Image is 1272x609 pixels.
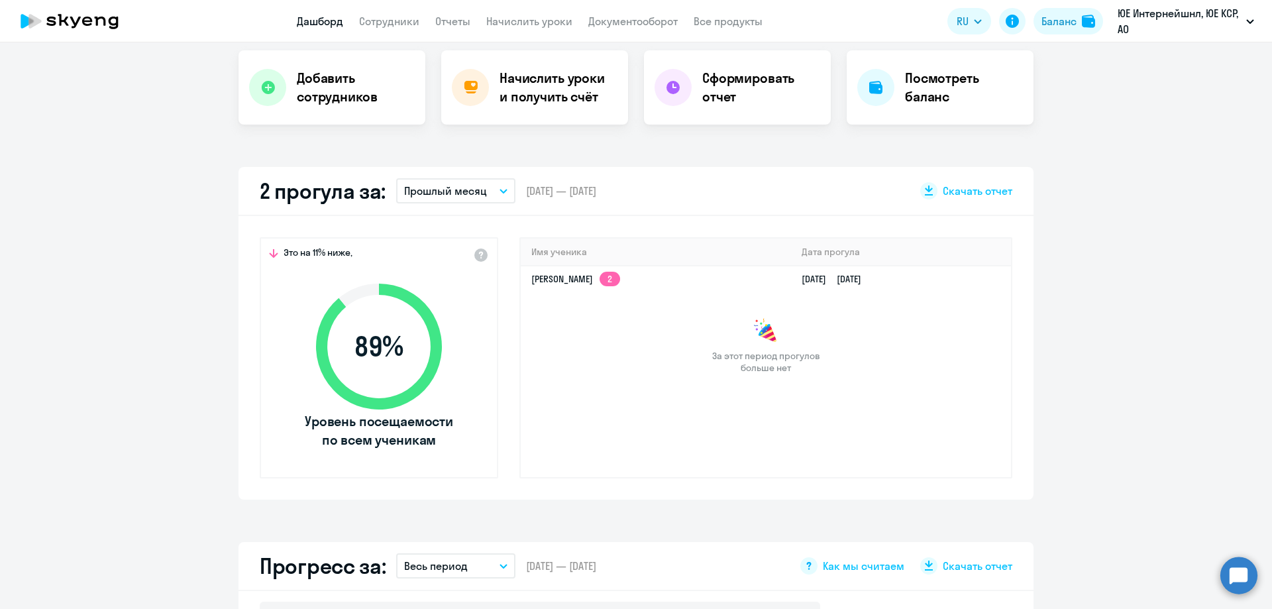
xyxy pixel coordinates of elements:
p: ЮЕ Интернейшнл, ЮЕ КСР, АО [1118,5,1241,37]
span: Это на 11% ниже, [284,247,352,262]
h2: Прогресс за: [260,553,386,579]
span: Уровень посещаемости по всем ученикам [303,412,455,449]
a: Дашборд [297,15,343,28]
a: [DATE][DATE] [802,273,872,285]
a: Сотрудники [359,15,419,28]
a: Начислить уроки [486,15,572,28]
app-skyeng-badge: 2 [600,272,620,286]
button: Прошлый месяц [396,178,515,203]
th: Дата прогула [791,239,1011,266]
span: 89 % [303,331,455,362]
img: congrats [753,318,779,345]
button: ЮЕ Интернейшнл, ЮЕ КСР, АО [1111,5,1261,37]
a: Отчеты [435,15,470,28]
a: Документооборот [588,15,678,28]
span: RU [957,13,969,29]
a: [PERSON_NAME]2 [531,273,620,285]
th: Имя ученика [521,239,791,266]
span: [DATE] — [DATE] [526,559,596,573]
button: Балансbalance [1033,8,1103,34]
span: Скачать отчет [943,559,1012,573]
button: Весь период [396,553,515,579]
span: За этот период прогулов больше нет [710,350,821,374]
span: Скачать отчет [943,184,1012,198]
p: Прошлый месяц [404,183,487,199]
h4: Начислить уроки и получить счёт [500,69,615,106]
h4: Посмотреть баланс [905,69,1023,106]
h2: 2 прогула за: [260,178,386,204]
div: Баланс [1041,13,1077,29]
img: balance [1082,15,1095,28]
a: Все продукты [694,15,763,28]
h4: Добавить сотрудников [297,69,415,106]
p: Весь период [404,558,468,574]
span: Как мы считаем [823,559,904,573]
h4: Сформировать отчет [702,69,820,106]
button: RU [947,8,991,34]
span: [DATE] — [DATE] [526,184,596,198]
